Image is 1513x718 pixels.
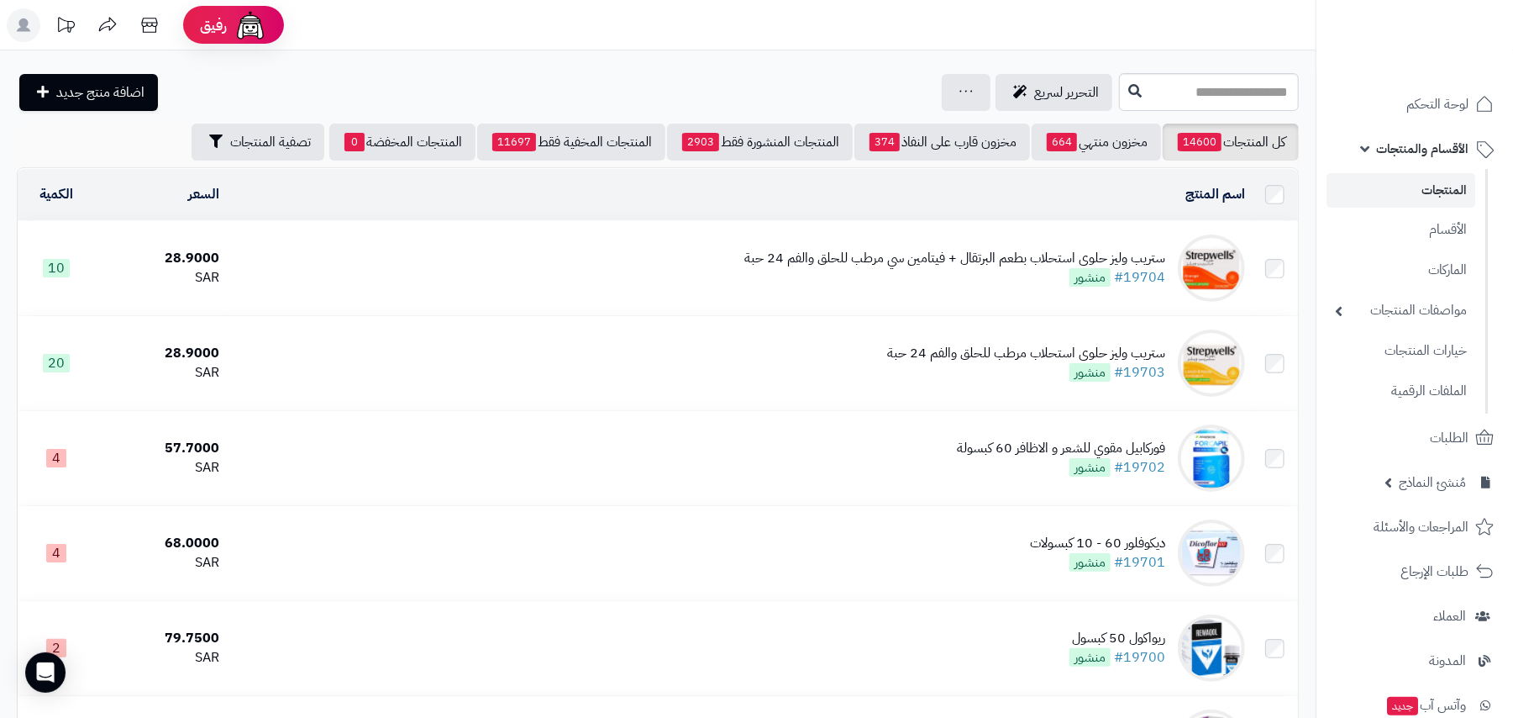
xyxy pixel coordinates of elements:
[1178,133,1221,151] span: 14600
[200,15,227,35] span: رفيق
[102,363,219,383] div: SAR
[329,124,475,161] a: المنتجات المخفضة0
[1429,649,1466,673] span: المدونة
[1069,553,1111,572] span: منشور
[1327,173,1475,208] a: المنتجات
[45,8,87,46] a: تحديثات المنصة
[1178,330,1245,397] img: ستريب وليز حلوى استحلاب مرطب للحلق والفم 24 حبة
[996,74,1112,111] a: التحرير لسريع
[1327,373,1475,409] a: الملفات الرقمية
[1327,252,1475,288] a: الماركات
[102,458,219,478] div: SAR
[1327,552,1503,592] a: طلبات الإرجاع
[492,133,536,151] span: 11697
[1114,362,1165,383] a: #19703
[1327,641,1503,681] a: المدونة
[1163,124,1299,161] a: كل المنتجات14600
[43,259,70,277] span: 10
[1069,268,1111,287] span: منشور
[102,553,219,573] div: SAR
[46,544,66,562] span: 4
[1327,84,1503,124] a: لوحة التحكم
[102,249,219,268] div: 28.9000
[1114,552,1165,573] a: #19701
[1114,647,1165,668] a: #19700
[1327,507,1503,547] a: المراجعات والأسئلة
[1034,82,1099,103] span: التحرير لسريع
[192,124,324,161] button: تصفية المنتجات
[1114,267,1165,288] a: #19704
[25,652,66,693] div: Open Intercom Messenger
[1069,648,1111,667] span: منشور
[1376,137,1468,161] span: الأقسام والمنتجات
[1069,363,1111,382] span: منشور
[1374,515,1468,539] span: المراجعات والأسئلة
[1069,458,1111,477] span: منشور
[887,344,1165,363] div: ستريب وليز حلوى استحلاب مرطب للحلق والفم 24 حبة
[188,184,219,204] a: السعر
[1178,615,1245,682] img: ريواكول 50 كبسول
[102,268,219,288] div: SAR
[1327,333,1475,369] a: خيارات المنتجات
[1047,133,1077,151] span: 664
[19,74,158,111] a: اضافة منتج جديد
[1327,212,1475,248] a: الأقسام
[102,629,219,648] div: 79.7500
[1327,293,1475,329] a: مواصفات المنتجات
[1185,184,1245,204] a: اسم المنتج
[102,648,219,668] div: SAR
[1327,418,1503,458] a: الطلبات
[869,133,900,151] span: 374
[102,344,219,363] div: 28.9000
[46,639,66,657] span: 2
[46,449,66,467] span: 4
[1385,694,1466,717] span: وآتس آب
[43,354,70,372] span: 20
[1030,534,1165,553] div: ديكوفلور 60 - 10 كبسولات
[1178,235,1245,302] img: ستريب وليز حلوى استحلاب بطعم البرتقال + فيتامين سي مرطب للحلق والفم 24 حبة
[102,439,219,458] div: 57.7000
[957,439,1165,458] div: فوركابيل مقوي للشعر و الاظافر 60 كبسولة
[344,133,365,151] span: 0
[1400,560,1468,583] span: طلبات الإرجاع
[39,184,73,204] a: الكمية
[1114,457,1165,478] a: #19702
[682,133,719,151] span: 2903
[56,82,144,103] span: اضافة منتج جديد
[102,534,219,553] div: 68.0000
[1069,629,1165,648] div: ريواكول 50 كبسول
[1430,426,1468,450] span: الطلبات
[1433,604,1466,628] span: العملاء
[667,124,853,161] a: المنتجات المنشورة فقط2903
[1032,124,1161,161] a: مخزون منتهي664
[477,124,665,161] a: المنتجات المخفية فقط11697
[234,8,267,42] img: ai-face.png
[1387,697,1418,715] span: جديد
[230,132,311,152] span: تصفية المنتجات
[1406,92,1468,116] span: لوحة التحكم
[1178,520,1245,587] img: ديكوفلور 60 - 10 كبسولات
[854,124,1030,161] a: مخزون قارب على النفاذ374
[1399,471,1466,494] span: مُنشئ النماذج
[1178,425,1245,492] img: فوركابيل مقوي للشعر و الاظافر 60 كبسولة
[744,249,1165,268] div: ستريب وليز حلوى استحلاب بطعم البرتقال + فيتامين سي مرطب للحلق والفم 24 حبة
[1327,596,1503,636] a: العملاء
